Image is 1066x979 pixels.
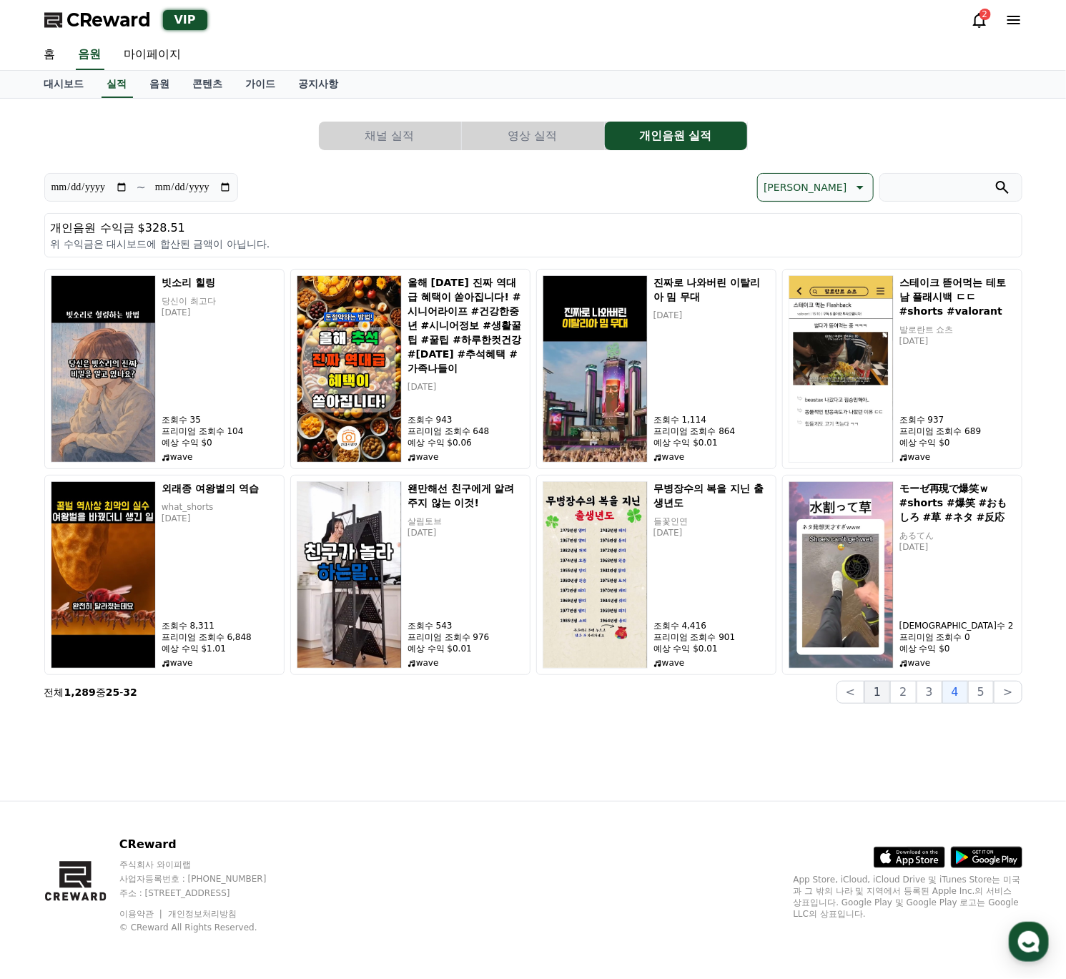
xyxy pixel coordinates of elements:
[979,9,991,20] div: 2
[163,10,207,30] div: VIP
[653,620,770,631] p: 조회수 4,416
[102,71,133,98] a: 실적
[162,307,278,318] p: [DATE]
[968,681,994,704] button: 5
[137,179,146,196] p: ~
[536,269,776,469] a: 진짜로 나와버린 이탈리아 밈 무대 진짜로 나와버린 이탈리아 밈 무대 [DATE] 조회수 1,114 프리미엄 조회수 864 예상 수익 $0.01 wave
[605,122,748,150] a: 개인음원 실적
[836,681,864,704] button: <
[653,437,770,448] p: 예상 수익 $0.01
[789,275,894,463] img: 스테이크 뜯어먹는 테토남 플래시백 ㄷㄷ #shorts #valorant
[184,453,275,489] a: 설정
[4,453,94,489] a: 홈
[297,481,402,669] img: 왠만해선 친구에게 알려주지 않는 이것!
[408,657,524,669] p: wave
[899,620,1016,631] p: [DEMOGRAPHIC_DATA]수 2
[319,122,461,150] button: 채널 실적
[182,71,235,98] a: 콘텐츠
[764,177,847,197] p: [PERSON_NAME]
[64,687,96,698] strong: 1,289
[119,859,294,870] p: 주식회사 와이피랩
[653,425,770,437] p: 프리미엄 조회수 864
[162,657,278,669] p: wave
[44,269,285,469] a: 빗소리 힐링 빗소리 힐링 당신이 최고다 [DATE] 조회수 35 프리미엄 조회수 104 예상 수익 $0 wave
[319,122,462,150] a: 채널 실적
[162,451,278,463] p: wave
[899,541,1016,553] p: [DATE]
[94,453,184,489] a: 대화
[297,275,402,463] img: 올해 추석 진짜 역대급 혜택이 쏟아집니다! #시니어라이프 #건강한중년 #시니어정보 #생활꿀팁 #꿀팁 #하루한컷건강 #추석 #추석혜택 #가족나들이
[653,516,770,527] p: 들꽃인연
[408,643,524,654] p: 예상 수익 $0.01
[605,122,747,150] button: 개인음원 실적
[51,237,1016,251] p: 위 수익금은 대시보드에 합산된 금액이 아닙니다.
[162,631,278,643] p: 프리미엄 조회수 6,848
[408,481,524,510] h5: 왠만해선 친구에게 알려주지 않는 이것!
[994,681,1022,704] button: >
[536,475,776,675] a: 무병장수의 복을 지닌 출생년도 무병장수의 복을 지닌 출생년도 들꽃인연 [DATE] 조회수 4,416 프리미엄 조회수 901 예상 수익 $0.01 wave
[106,687,119,698] strong: 25
[899,643,1016,654] p: 예상 수익 $0
[44,475,285,675] a: 외래종 여왕벌의 역습 외래종 여왕벌의 역습 what_shorts [DATE] 조회수 8,311 프리미엄 조회수 6,848 예상 수익 $1.01 wave
[653,414,770,425] p: 조회수 1,114
[162,620,278,631] p: 조회수 8,311
[162,275,278,290] h5: 빗소리 힐링
[653,631,770,643] p: 프리미엄 조회수 901
[864,681,890,704] button: 1
[789,481,894,669] img: モーゼ再現で爆笑ｗ #shorts #爆笑 #おもしろ #草 #ネタ #反応
[917,681,942,704] button: 3
[408,275,524,375] h5: 올해 [DATE] 진짜 역대급 혜택이 쏟아집니다! #시니어라이프 #건강한중년 #시니어정보 #생활꿀팁 #꿀팁 #하루한컷건강 #[DATE] #추석혜택 #가족나들이
[51,481,156,669] img: 외래종 여왕벌의 역습
[757,173,873,202] button: [PERSON_NAME]
[33,40,67,70] a: 홈
[899,275,1016,318] h5: 스테이크 뜯어먹는 테토남 플래시백 ㄷㄷ #shorts #valorant
[119,873,294,885] p: 사업자등록번호 : [PHONE_NUMBER]
[899,437,1016,448] p: 예상 수익 $0
[899,414,1016,425] p: 조회수 937
[653,481,770,510] h5: 무병장수의 복을 지닌 출생년도
[408,414,524,425] p: 조회수 943
[162,425,278,437] p: 프리미엄 조회수 104
[408,527,524,538] p: [DATE]
[51,275,156,463] img: 빗소리 힐링
[653,310,770,321] p: [DATE]
[543,481,648,669] img: 무병장수의 복을 지닌 출생년도
[44,685,137,699] p: 전체 중 -
[408,425,524,437] p: 프리미엄 조회수 648
[119,836,294,853] p: CReward
[119,887,294,899] p: 주소 : [STREET_ADDRESS]
[168,909,237,919] a: 개인정보처리방침
[67,9,152,31] span: CReward
[899,451,1016,463] p: wave
[408,516,524,527] p: 살림토브
[162,295,278,307] p: 당신이 최고다
[782,475,1022,675] a: モーゼ再現で爆笑ｗ #shorts #爆笑 #おもしろ #草 #ネタ #反応 モーゼ再現で爆笑ｗ #shorts #爆笑 #おもしろ #草 #ネタ #反応 あるてん [DATE] [DEMOGR...
[235,71,287,98] a: 가이드
[543,275,648,463] img: 진짜로 나와버린 이탈리아 밈 무대
[290,475,530,675] a: 왠만해선 친구에게 알려주지 않는 이것! 왠만해선 친구에게 알려주지 않는 이것! 살림토브 [DATE] 조회수 543 프리미엄 조회수 976 예상 수익 $0.01 wave
[287,71,350,98] a: 공지사항
[899,631,1016,643] p: 프리미엄 조회수 0
[653,643,770,654] p: 예상 수익 $0.01
[139,71,182,98] a: 음원
[76,40,104,70] a: 음원
[408,620,524,631] p: 조회수 543
[44,9,152,31] a: CReward
[653,527,770,538] p: [DATE]
[162,643,278,654] p: 예상 수익 $1.01
[162,513,278,524] p: [DATE]
[221,475,238,486] span: 설정
[45,475,54,486] span: 홈
[162,437,278,448] p: 예상 수익 $0
[899,530,1016,541] p: あるてん
[899,324,1016,335] p: 발로란트 쇼츠
[462,122,604,150] button: 영상 실적
[162,481,278,496] h5: 외래종 여왕벌의 역습
[462,122,605,150] a: 영상 실적
[408,451,524,463] p: wave
[942,681,968,704] button: 4
[123,687,137,698] strong: 32
[408,631,524,643] p: 프리미엄 조회수 976
[782,269,1022,469] a: 스테이크 뜯어먹는 테토남 플래시백 ㄷㄷ #shorts #valorant 스테이크 뜯어먹는 테토남 플래시백 ㄷㄷ #shorts #valorant 발로란트 쇼츠 [DATE] 조회...
[408,381,524,393] p: [DATE]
